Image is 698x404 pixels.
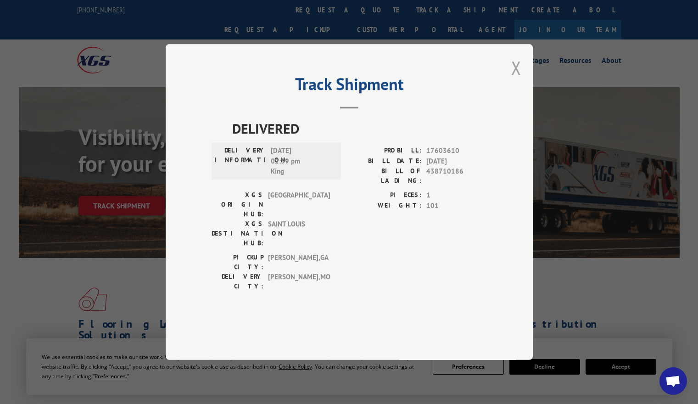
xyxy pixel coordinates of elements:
label: XGS DESTINATION HUB: [212,219,263,248]
button: Close modal [511,56,521,80]
span: 101 [426,201,487,211]
div: Open chat [659,367,687,395]
span: [GEOGRAPHIC_DATA] [268,190,330,219]
label: WEIGHT: [349,201,422,211]
span: [DATE] 02:39 pm King [271,146,333,177]
label: PICKUP CITY: [212,252,263,272]
span: SAINT LOUIS [268,219,330,248]
span: [PERSON_NAME] , MO [268,272,330,291]
label: DELIVERY INFORMATION: [214,146,266,177]
span: 438710186 [426,166,487,185]
label: DELIVERY CITY: [212,272,263,291]
label: XGS ORIGIN HUB: [212,190,263,219]
label: PROBILL: [349,146,422,156]
h2: Track Shipment [212,78,487,95]
span: DELIVERED [232,118,487,139]
span: 1 [426,190,487,201]
span: 17603610 [426,146,487,156]
span: [DATE] [426,156,487,167]
label: BILL DATE: [349,156,422,167]
label: BILL OF LADING: [349,166,422,185]
label: PIECES: [349,190,422,201]
span: [PERSON_NAME] , GA [268,252,330,272]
